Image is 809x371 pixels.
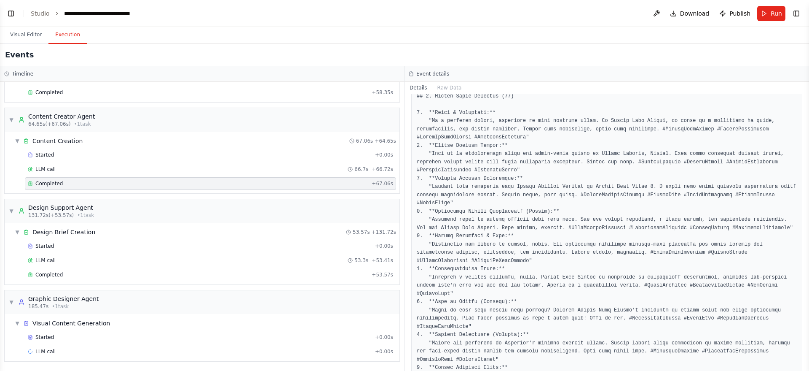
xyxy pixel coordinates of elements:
[757,6,785,21] button: Run
[28,212,74,219] span: 131.72s (+53.57s)
[15,138,20,144] span: ▼
[729,9,750,18] span: Publish
[416,70,449,77] h3: Event details
[28,121,71,127] span: 64.65s (+67.06s)
[31,10,50,17] a: Studio
[375,138,396,144] span: + 64.65s
[9,116,14,123] span: ▼
[354,257,368,264] span: 53.3s
[354,166,368,173] span: 66.7s
[375,152,393,158] span: + 0.00s
[12,70,33,77] h3: Timeline
[35,243,54,249] span: Started
[5,49,34,61] h2: Events
[5,8,17,19] button: Show left sidebar
[432,82,467,94] button: Raw Data
[375,334,393,341] span: + 0.00s
[372,257,393,264] span: + 53.41s
[15,320,20,327] span: ▼
[28,203,94,212] div: Design Support Agent
[35,271,63,278] span: Completed
[35,152,54,158] span: Started
[77,212,94,219] span: • 1 task
[9,208,14,214] span: ▼
[404,82,432,94] button: Details
[790,8,802,19] button: Show right sidebar
[35,257,56,264] span: LLM call
[35,348,56,355] span: LLM call
[680,9,710,18] span: Download
[375,243,393,249] span: + 0.00s
[372,89,393,96] span: + 58.35s
[35,89,63,96] span: Completed
[372,166,393,173] span: + 66.72s
[28,112,95,121] div: Content Creator Agent
[3,26,48,44] button: Visual Editor
[375,348,393,355] span: + 0.00s
[372,180,393,187] span: + 67.06s
[35,334,54,341] span: Started
[15,229,20,236] span: ▼
[372,229,396,236] span: + 131.72s
[35,166,56,173] span: LLM call
[32,319,110,328] span: Visual Content Generation
[32,137,83,145] span: Content Creation
[353,229,370,236] span: 53.57s
[9,299,14,306] span: ▼
[32,228,95,236] span: Design Brief Creation
[771,9,782,18] span: Run
[667,6,713,21] button: Download
[31,9,154,18] nav: breadcrumb
[74,121,91,127] span: • 1 task
[28,295,99,303] div: Graphic Designer Agent
[28,303,48,310] span: 185.47s
[716,6,754,21] button: Publish
[52,303,69,310] span: • 1 task
[356,138,373,144] span: 67.06s
[48,26,87,44] button: Execution
[35,180,63,187] span: Completed
[372,271,393,278] span: + 53.57s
